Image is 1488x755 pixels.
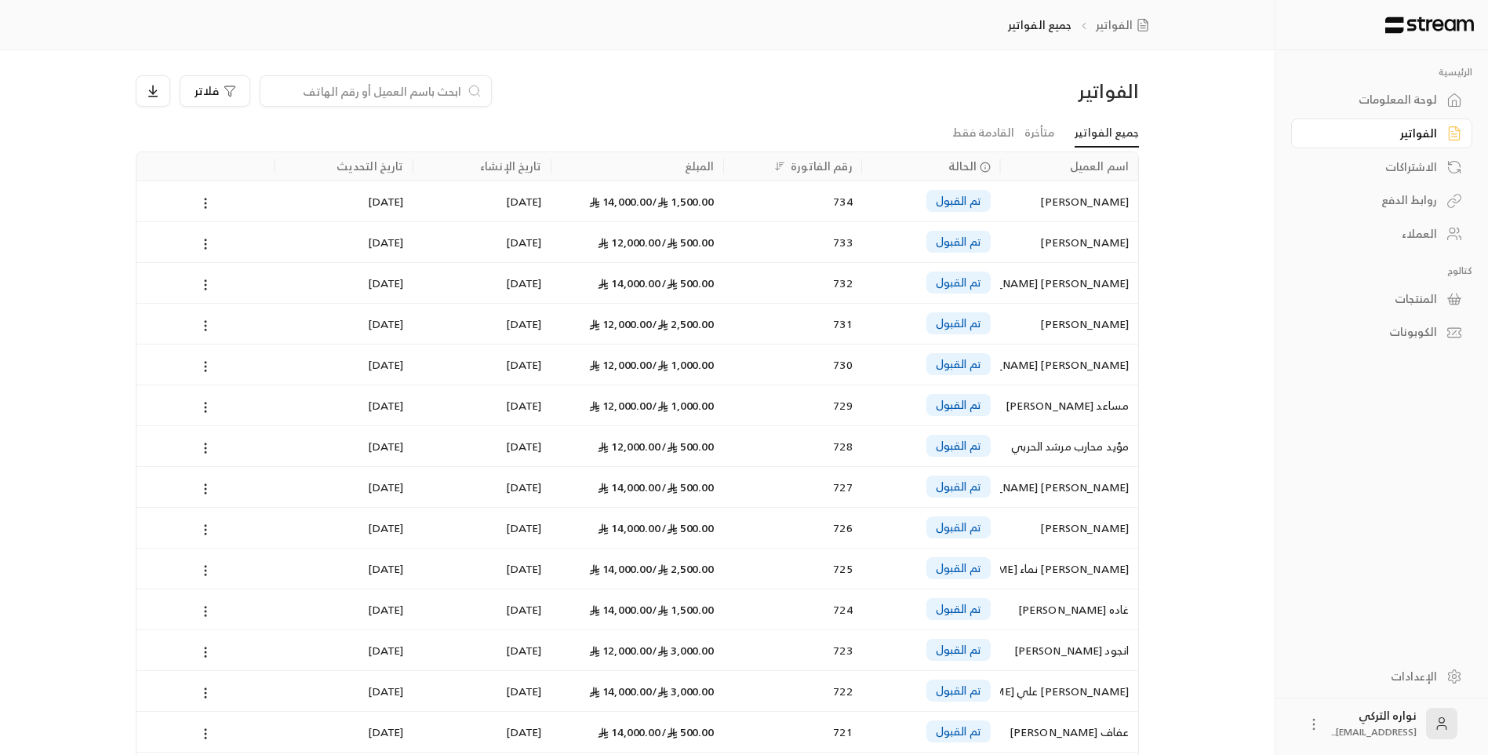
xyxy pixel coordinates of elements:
[1311,126,1437,141] div: الفواتير
[936,683,981,698] span: تم القبول
[1010,549,1129,589] div: [PERSON_NAME] نماء [PERSON_NAME]
[480,156,541,176] div: تاريخ الإنشاء
[561,671,715,711] div: 14,000.00
[1010,589,1129,629] div: غاده [PERSON_NAME]
[284,630,403,670] div: [DATE]
[733,508,853,548] div: 726
[1311,159,1437,175] div: الاشتراكات
[1070,156,1129,176] div: اسم العميل
[1010,345,1129,385] div: [PERSON_NAME] [PERSON_NAME]
[561,630,715,670] div: 12,000.00
[1096,17,1155,33] a: الفواتير
[936,560,981,576] span: تم القبول
[1008,17,1072,33] p: جميع الفواتير
[180,75,250,107] button: فلاتر
[652,314,714,334] span: 2,500.00 /
[1291,185,1472,216] a: روابط الدفع
[1291,219,1472,250] a: العملاء
[1331,708,1417,739] div: نواره التركي
[422,304,541,344] div: [DATE]
[733,345,853,385] div: 730
[733,385,853,425] div: 729
[1010,263,1129,303] div: [PERSON_NAME] [PERSON_NAME]
[422,508,541,548] div: [DATE]
[561,385,715,425] div: 12,000.00
[952,119,1014,147] a: القادمة فقط
[561,222,715,262] div: 12,000.00
[1311,92,1437,108] div: لوحة المعلومات
[791,156,852,176] div: رقم الفاتورة
[733,630,853,670] div: 723
[733,304,853,344] div: 731
[1311,669,1437,684] div: الإعدادات
[1291,151,1472,182] a: الاشتراكات
[652,640,714,660] span: 3,000.00 /
[284,671,403,711] div: [DATE]
[661,273,715,293] span: 500.00 /
[284,304,403,344] div: [DATE]
[422,345,541,385] div: [DATE]
[1311,324,1437,340] div: الكوبونات
[270,82,461,100] input: ابحث باسم العميل أو رقم الهاتف
[1010,671,1129,711] div: [PERSON_NAME] علي [PERSON_NAME]
[1384,16,1475,34] img: Logo
[1010,630,1129,670] div: انجود [PERSON_NAME]
[733,263,853,303] div: 732
[561,589,715,629] div: 14,000.00
[284,589,403,629] div: [DATE]
[284,263,403,303] div: [DATE]
[1010,467,1129,507] div: [PERSON_NAME] [PERSON_NAME]
[770,157,789,176] button: Sort
[195,86,219,97] span: فلاتر
[422,630,541,670] div: [DATE]
[1008,17,1155,33] nav: breadcrumb
[936,724,981,739] span: تم القبول
[661,722,715,742] span: 500.00 /
[936,315,981,331] span: تم القبول
[1024,119,1054,147] a: متأخرة
[561,426,715,466] div: 12,000.00
[1291,119,1472,149] a: الفواتير
[936,642,981,658] span: تم القبول
[685,156,715,176] div: المبلغ
[422,589,541,629] div: [DATE]
[337,156,404,176] div: تاريخ التحديث
[284,222,403,262] div: [DATE]
[422,222,541,262] div: [DATE]
[561,508,715,548] div: 14,000.00
[936,520,981,535] span: تم القبول
[284,712,403,752] div: [DATE]
[652,559,714,578] span: 2,500.00 /
[936,601,981,617] span: تم القبول
[936,275,981,290] span: تم القبول
[1331,724,1417,740] span: [EMAIL_ADDRESS]...
[936,397,981,413] span: تم القبول
[733,181,853,221] div: 734
[936,193,981,209] span: تم القبول
[1291,317,1472,348] a: الكوبونات
[936,438,981,454] span: تم القبول
[1010,712,1129,752] div: عفاف [PERSON_NAME]
[661,477,715,497] span: 500.00 /
[284,181,403,221] div: [DATE]
[1010,426,1129,466] div: مؤيد محارب مرشد الحربي
[1010,304,1129,344] div: [PERSON_NAME]
[1291,283,1472,314] a: المنتجات
[422,385,541,425] div: [DATE]
[1075,119,1139,148] a: جميع الفواتير
[733,222,853,262] div: 733
[733,467,853,507] div: 727
[1291,66,1472,78] p: الرئيسية
[661,436,715,456] span: 500.00 /
[561,549,715,589] div: 14,000.00
[661,232,715,252] span: 500.00 /
[661,518,715,538] span: 500.00 /
[561,304,715,344] div: 12,000.00
[652,396,714,415] span: 1,000.00 /
[948,158,977,174] span: الحالة
[1010,508,1129,548] div: [PERSON_NAME]
[561,263,715,303] div: 14,000.00
[422,426,541,466] div: [DATE]
[733,426,853,466] div: 728
[422,181,541,221] div: [DATE]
